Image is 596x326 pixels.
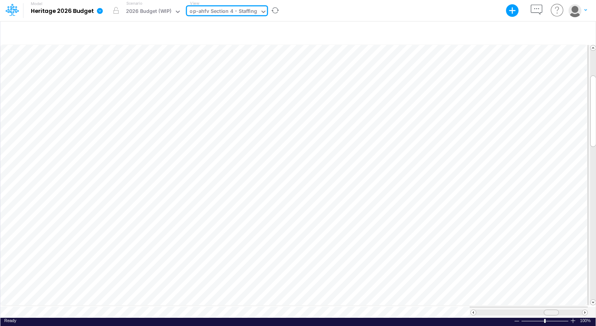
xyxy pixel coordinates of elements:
[126,7,172,16] div: 2026 Budget (WIP)
[4,318,16,323] span: Ready
[514,318,520,324] div: Zoom Out
[31,8,94,15] b: Heritage 2026 Budget
[521,318,570,324] div: Zoom
[190,0,199,6] label: View
[580,318,592,324] div: Zoom level
[570,318,576,324] div: Zoom In
[126,0,142,6] label: Scenario
[4,318,16,324] div: In Ready mode
[544,319,546,323] div: Zoom
[190,7,257,16] div: op-ahfv Section 4 - Staffing
[31,2,43,6] label: Model
[580,318,592,324] span: 100%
